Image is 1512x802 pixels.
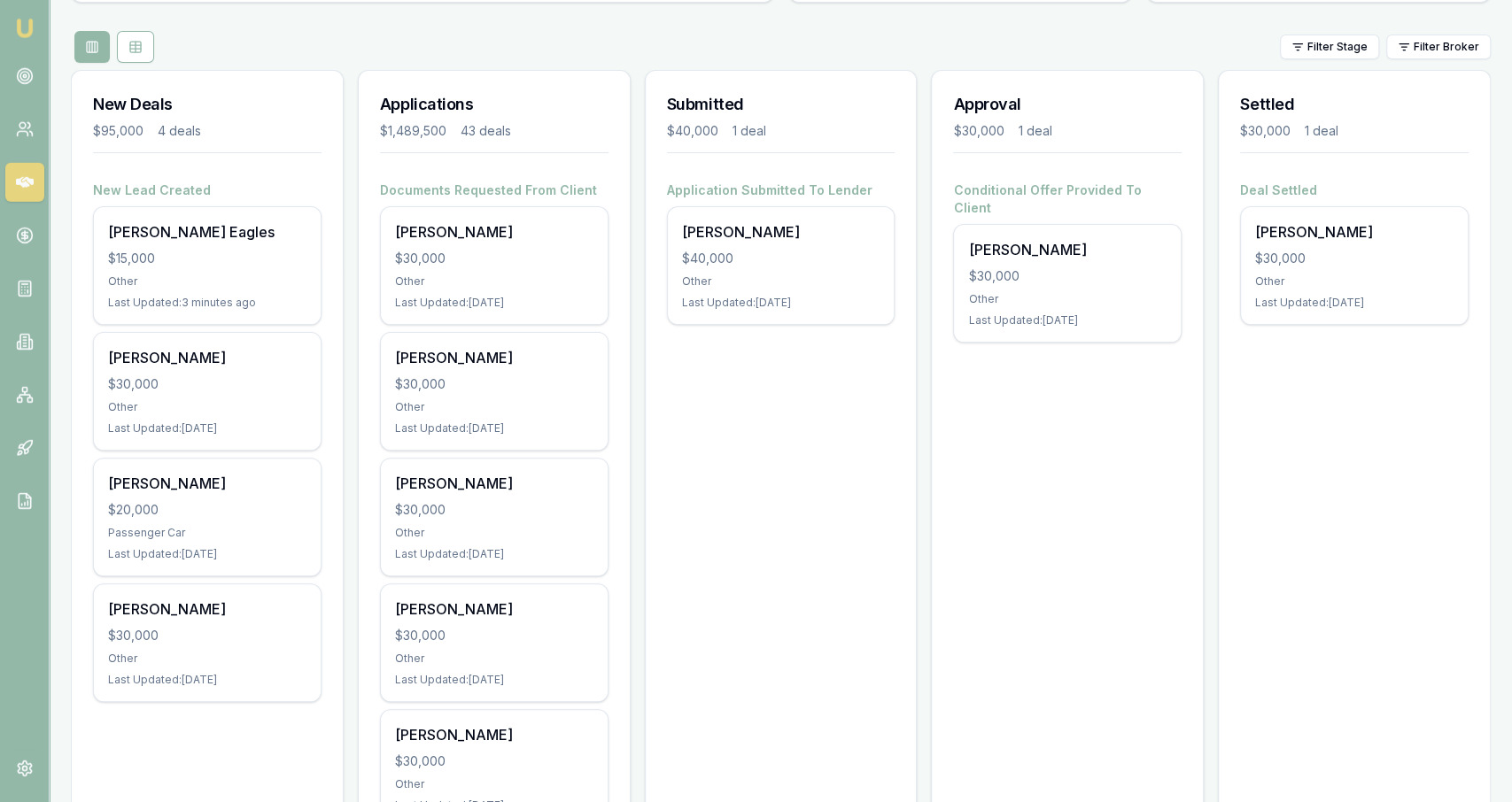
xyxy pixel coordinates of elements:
[667,92,896,117] h3: Submitted
[1018,122,1051,140] div: 1 deal
[108,296,306,310] div: Last Updated: 3 minutes ago
[395,221,593,243] div: [PERSON_NAME]
[108,221,306,243] div: [PERSON_NAME] Eagles
[108,673,306,687] div: Last Updated: [DATE]
[395,547,593,561] div: Last Updated: [DATE]
[1255,221,1454,243] div: [PERSON_NAME]
[682,274,880,289] div: Other
[395,473,593,494] div: [PERSON_NAME]
[108,598,306,620] div: [PERSON_NAME]
[1255,296,1454,310] div: Last Updated: [DATE]
[461,122,511,140] div: 43 deals
[108,526,306,540] div: Passenger Car
[108,347,306,368] div: [PERSON_NAME]
[395,400,593,414] div: Other
[1240,92,1469,117] h3: Settled
[108,473,306,494] div: [PERSON_NAME]
[1240,181,1469,199] h4: Deal Settled
[108,250,306,267] div: $15,000
[667,181,896,199] h4: Application Submitted To Lender
[93,122,143,140] div: $95,000
[1307,40,1368,54] span: Filter Stage
[395,627,593,644] div: $30,000
[395,652,593,666] div: Other
[1305,122,1338,140] div: 1 deal
[93,181,322,199] h4: New Lead Created
[682,250,880,267] div: $40,000
[380,181,609,199] h4: Documents Requested From Client
[93,92,322,117] h3: New Deals
[395,777,593,791] div: Other
[380,92,609,117] h3: Applications
[395,296,593,310] div: Last Updated: [DATE]
[667,122,718,140] div: $40,000
[395,347,593,368] div: [PERSON_NAME]
[1280,35,1379,59] button: Filter Stage
[953,92,1182,117] h3: Approval
[968,267,1167,285] div: $30,000
[1255,274,1454,289] div: Other
[682,221,880,243] div: [PERSON_NAME]
[968,313,1167,328] div: Last Updated: [DATE]
[14,18,35,39] img: emu-icon-u.png
[380,122,446,140] div: $1,489,500
[108,547,306,561] div: Last Updated: [DATE]
[108,501,306,519] div: $20,000
[968,239,1167,260] div: [PERSON_NAME]
[395,526,593,540] div: Other
[108,627,306,644] div: $30,000
[108,421,306,436] div: Last Updated: [DATE]
[953,122,1004,140] div: $30,000
[158,122,201,140] div: 4 deals
[968,292,1167,306] div: Other
[1255,250,1454,267] div: $30,000
[395,724,593,745] div: [PERSON_NAME]
[395,274,593,289] div: Other
[395,421,593,436] div: Last Updated: [DATE]
[108,400,306,414] div: Other
[733,122,766,140] div: 1 deal
[108,274,306,289] div: Other
[395,598,593,620] div: [PERSON_NAME]
[108,375,306,393] div: $30,000
[395,501,593,519] div: $30,000
[395,250,593,267] div: $30,000
[682,296,880,310] div: Last Updated: [DATE]
[108,652,306,666] div: Other
[395,375,593,393] div: $30,000
[1240,122,1291,140] div: $30,000
[1414,40,1479,54] span: Filter Broker
[1386,35,1491,59] button: Filter Broker
[395,673,593,687] div: Last Updated: [DATE]
[953,181,1182,217] h4: Conditional Offer Provided To Client
[395,752,593,770] div: $30,000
